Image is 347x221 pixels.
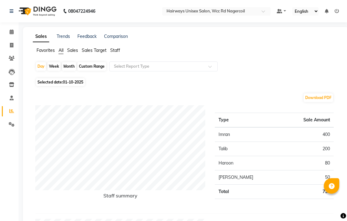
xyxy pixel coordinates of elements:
[110,47,120,53] span: Staff
[304,93,333,102] button: Download PDF
[280,113,334,128] th: Sale Amount
[77,34,97,39] a: Feedback
[215,127,280,142] td: Imran
[280,170,334,185] td: 50
[280,142,334,156] td: 200
[57,34,70,39] a: Trends
[68,2,95,20] b: 08047224946
[104,34,128,39] a: Comparison
[82,47,106,53] span: Sales Target
[33,31,49,42] a: Sales
[215,170,280,185] td: [PERSON_NAME]
[215,156,280,170] td: Haroon
[280,127,334,142] td: 400
[37,47,55,53] span: Favorites
[36,78,85,86] span: Selected date:
[62,62,76,71] div: Month
[67,47,78,53] span: Sales
[280,156,334,170] td: 80
[77,62,106,71] div: Custom Range
[47,62,61,71] div: Week
[16,2,58,20] img: logo
[215,185,280,199] td: Total
[280,185,334,199] td: 730
[215,113,280,128] th: Type
[59,47,63,53] span: All
[36,62,46,71] div: Day
[215,142,280,156] td: Talib
[63,80,83,84] span: 01-10-2025
[35,193,206,201] h6: Staff summary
